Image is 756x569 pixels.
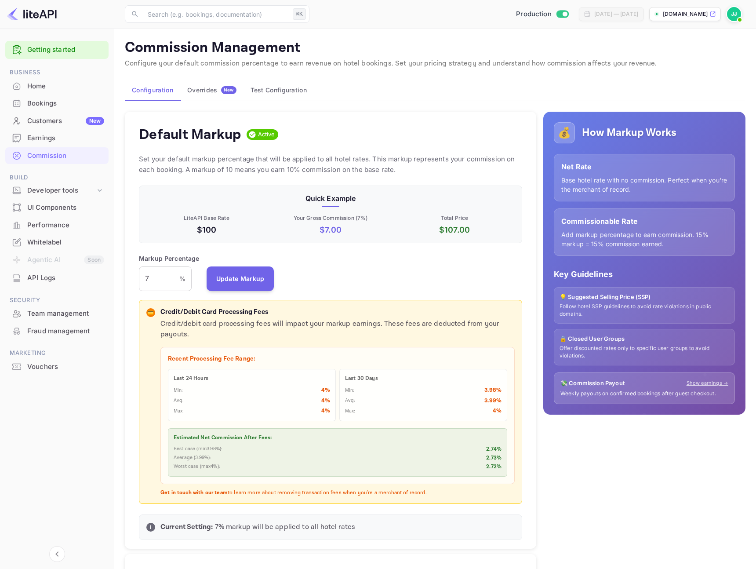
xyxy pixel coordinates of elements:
[484,386,502,395] p: 3.98 %
[5,95,109,112] div: Bookings
[27,203,104,213] div: UI Components
[345,375,502,383] p: Last 30 Days
[558,125,571,141] p: 💰
[27,186,95,196] div: Developer tools
[560,335,729,343] p: 🔒 Closed User Groups
[5,234,109,251] div: Whitelabel
[5,41,109,59] div: Getting started
[663,10,708,18] p: [DOMAIN_NAME]
[27,326,104,336] div: Fraud management
[5,78,109,94] a: Home
[207,266,274,291] button: Update Markup
[150,523,151,531] p: i
[5,68,109,77] span: Business
[27,237,104,248] div: Whitelabel
[160,522,213,532] strong: Current Setting:
[86,117,104,125] div: New
[5,305,109,322] div: Team management
[394,214,515,222] p: Total Price
[27,273,104,283] div: API Logs
[512,9,572,19] div: Switch to Sandbox mode
[486,454,502,462] p: 2.73 %
[594,10,638,18] div: [DATE] — [DATE]
[27,45,104,55] a: Getting started
[146,224,267,236] p: $100
[293,8,306,20] div: ⌘K
[5,323,109,340] div: Fraud management
[139,126,241,143] h4: Default Markup
[174,387,183,394] p: Min:
[5,270,109,286] a: API Logs
[5,147,109,164] div: Commission
[174,445,222,453] p: Best case (min 3.98 %):
[139,254,200,263] p: Markup Percentage
[160,307,515,317] p: Credit/Debit Card Processing Fees
[560,303,729,318] p: Follow hotel SSP guidelines to avoid rate violations in public domains.
[160,489,228,496] strong: Get in touch with our team
[5,113,109,130] div: CustomersNew
[5,199,109,216] div: UI Components
[146,214,267,222] p: LiteAPI Base Rate
[7,7,57,21] img: LiteAPI logo
[394,224,515,236] p: $ 107.00
[27,133,104,143] div: Earnings
[345,408,356,415] p: Max:
[486,463,502,471] p: 2.72 %
[174,463,220,471] p: Worst case (max 4 %):
[484,397,502,405] p: 3.99 %
[561,175,727,194] p: Base hotel rate with no commission. Perfect when you're the merchant of record.
[345,387,355,394] p: Min:
[5,173,109,182] span: Build
[5,78,109,95] div: Home
[146,193,515,204] p: Quick Example
[27,116,104,126] div: Customers
[5,130,109,147] div: Earnings
[321,407,330,416] p: 4 %
[125,80,180,101] button: Configuration
[5,183,109,198] div: Developer tools
[5,348,109,358] span: Marketing
[582,126,676,140] h5: How Markup Works
[5,147,109,164] a: Commission
[125,58,745,69] p: Configure your default commission percentage to earn revenue on hotel bookings. Set your pricing ...
[561,216,727,226] p: Commissionable Rate
[560,345,729,360] p: Offer discounted rates only to specific user groups to avoid violations.
[174,408,184,415] p: Max:
[160,522,515,533] p: 7 % markup will be applied to all hotel rates
[560,379,625,388] p: 💸 Commission Payout
[179,274,185,283] p: %
[27,309,104,319] div: Team management
[345,397,356,405] p: Avg:
[160,319,515,340] p: Credit/debit card processing fees will impact your markup earnings. These fees are deducted from ...
[27,362,104,372] div: Vouchers
[5,217,109,233] a: Performance
[27,98,104,109] div: Bookings
[486,445,502,453] p: 2.74 %
[5,358,109,375] a: Vouchers
[321,397,330,405] p: 4 %
[5,234,109,250] a: Whitelabel
[174,434,502,442] p: Estimated Net Commission After Fees:
[125,39,745,57] p: Commission Management
[254,130,279,139] span: Active
[174,397,184,405] p: Avg:
[5,130,109,146] a: Earnings
[174,375,330,383] p: Last 24 Hours
[5,305,109,321] a: Team management
[5,358,109,376] div: Vouchers
[142,5,289,23] input: Search (e.g. bookings, documentation)
[168,354,507,364] p: Recent Processing Fee Range:
[27,220,104,230] div: Performance
[187,86,236,94] div: Overrides
[27,151,104,161] div: Commission
[139,266,179,291] input: 0
[174,454,211,462] p: Average ( 3.99 %):
[270,214,391,222] p: Your Gross Commission ( 7 %)
[139,154,522,175] p: Set your default markup percentage that will be applied to all hotel rates. This markup represent...
[516,9,552,19] span: Production
[5,199,109,215] a: UI Components
[554,268,735,280] p: Key Guidelines
[687,379,728,387] a: Show earnings →
[5,113,109,129] a: CustomersNew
